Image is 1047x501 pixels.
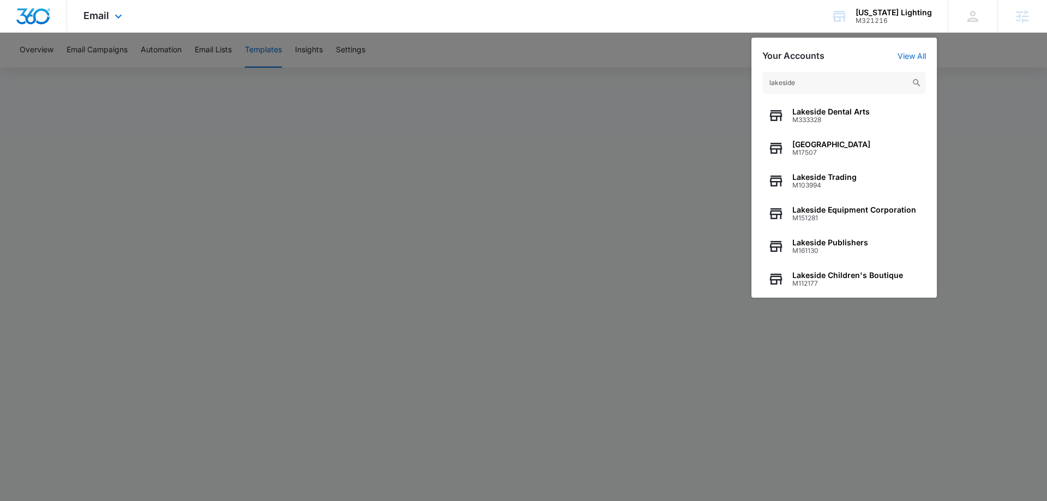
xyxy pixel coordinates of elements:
[792,140,870,149] span: [GEOGRAPHIC_DATA]
[856,17,932,25] div: account id
[762,99,926,132] button: Lakeside Dental ArtsM333328
[83,10,109,21] span: Email
[762,165,926,197] button: Lakeside TradingM103994
[792,214,916,222] span: M151281
[898,51,926,61] a: View All
[856,8,932,17] div: account name
[792,206,916,214] span: Lakeside Equipment Corporation
[762,72,926,94] input: Search Accounts
[792,238,868,247] span: Lakeside Publishers
[792,149,870,156] span: M17507
[792,107,870,116] span: Lakeside Dental Arts
[762,230,926,263] button: Lakeside PublishersM161130
[792,271,903,280] span: Lakeside Children's Boutique
[762,132,926,165] button: [GEOGRAPHIC_DATA]M17507
[792,247,868,255] span: M161130
[762,263,926,295] button: Lakeside Children's BoutiqueM112177
[762,51,825,61] h2: Your Accounts
[792,173,857,182] span: Lakeside Trading
[792,280,903,287] span: M112177
[792,182,857,189] span: M103994
[792,116,870,124] span: M333328
[762,197,926,230] button: Lakeside Equipment CorporationM151281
